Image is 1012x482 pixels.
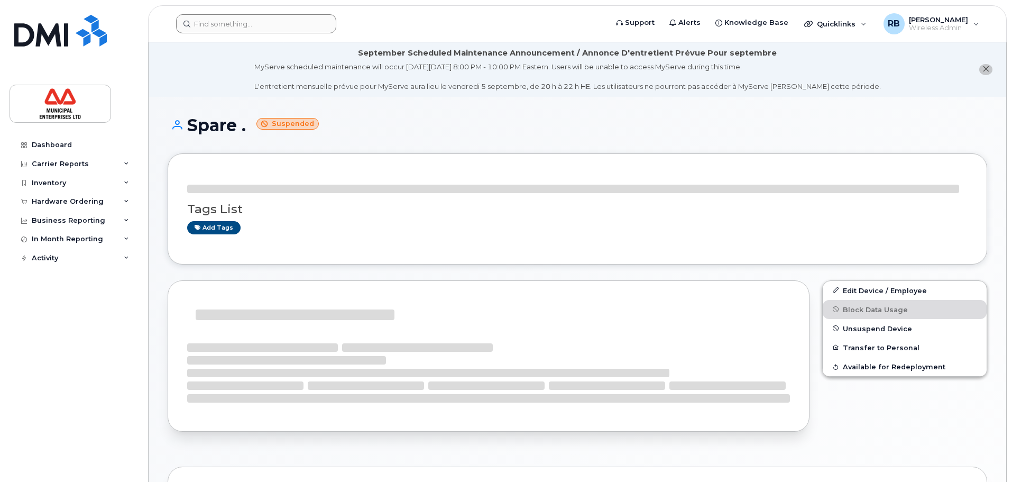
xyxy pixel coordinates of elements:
small: Suspended [256,118,319,130]
h3: Tags List [187,203,968,216]
button: Transfer to Personal [823,338,987,357]
button: close notification [979,64,992,75]
button: Unsuspend Device [823,319,987,338]
button: Available for Redeployment [823,357,987,376]
span: Available for Redeployment [843,363,945,371]
a: Add tags [187,221,241,234]
button: Block Data Usage [823,300,987,319]
a: Edit Device / Employee [823,281,987,300]
div: September Scheduled Maintenance Announcement / Annonce D'entretient Prévue Pour septembre [358,48,777,59]
h1: Spare . [168,116,987,134]
div: MyServe scheduled maintenance will occur [DATE][DATE] 8:00 PM - 10:00 PM Eastern. Users will be u... [254,62,881,92]
span: Unsuspend Device [843,324,912,332]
